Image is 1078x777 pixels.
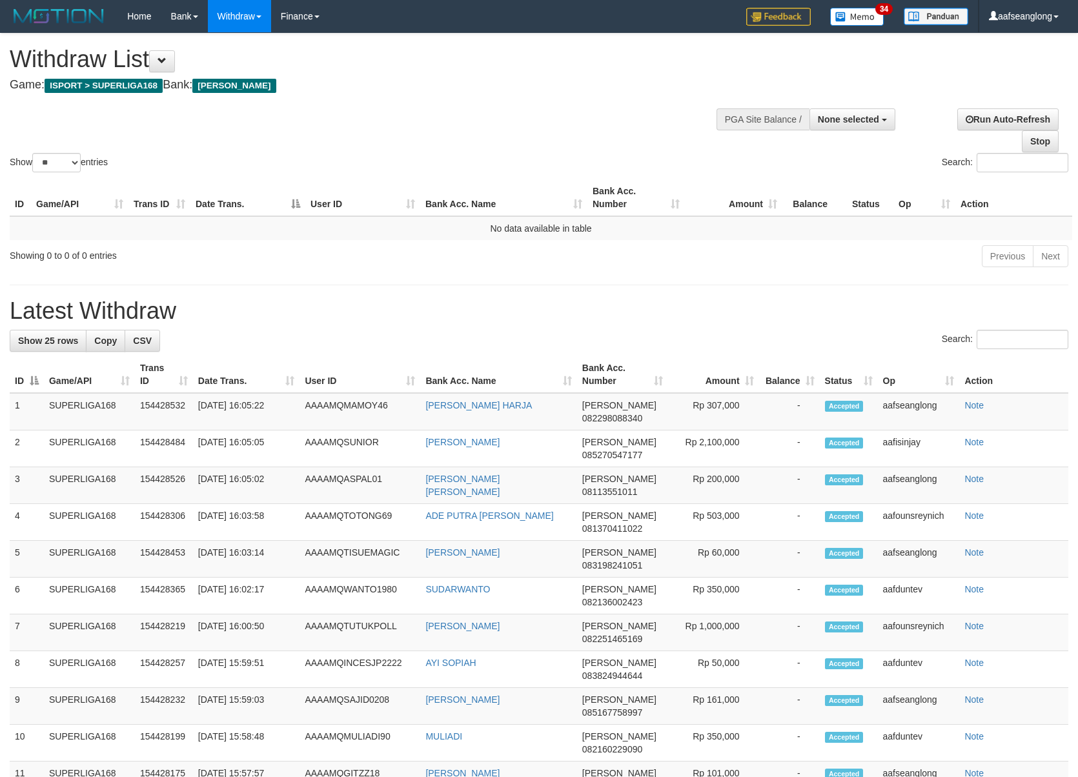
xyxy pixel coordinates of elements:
img: Feedback.jpg [746,8,811,26]
label: Search: [942,153,1068,172]
td: Rp 350,000 [668,725,759,762]
td: - [759,430,820,467]
span: Copy 083824944644 to clipboard [582,671,642,681]
th: Amount: activate to sort column ascending [668,356,759,393]
label: Show entries [10,153,108,172]
td: [DATE] 16:03:14 [193,541,300,578]
td: 154428532 [135,393,193,430]
h4: Game: Bank: [10,79,706,92]
a: Note [964,621,984,631]
a: Previous [982,245,1033,267]
span: [PERSON_NAME] [582,510,656,521]
td: aafduntev [878,651,960,688]
a: Note [964,731,984,742]
td: aafduntev [878,725,960,762]
a: Copy [86,330,125,352]
a: Note [964,584,984,594]
span: [PERSON_NAME] [582,694,656,705]
a: Run Auto-Refresh [957,108,1059,130]
td: [DATE] 16:03:58 [193,504,300,541]
span: Copy 082298088340 to clipboard [582,413,642,423]
span: Copy 08113551011 to clipboard [582,487,638,497]
td: [DATE] 16:05:05 [193,430,300,467]
td: SUPERLIGA168 [44,651,135,688]
a: [PERSON_NAME] HARJA [425,400,532,410]
td: SUPERLIGA168 [44,578,135,614]
td: 2 [10,430,44,467]
a: Note [964,658,984,668]
td: - [759,614,820,651]
th: Game/API: activate to sort column ascending [31,179,128,216]
td: SUPERLIGA168 [44,541,135,578]
td: - [759,725,820,762]
a: [PERSON_NAME] [425,437,500,447]
span: Copy 081370411022 to clipboard [582,523,642,534]
td: Rp 1,000,000 [668,614,759,651]
td: Rp 60,000 [668,541,759,578]
th: Trans ID: activate to sort column ascending [135,356,193,393]
td: SUPERLIGA168 [44,467,135,504]
td: - [759,504,820,541]
td: aafounsreynich [878,614,960,651]
td: Rp 200,000 [668,467,759,504]
span: None selected [818,114,879,125]
span: [PERSON_NAME] [582,658,656,668]
td: [DATE] 15:59:51 [193,651,300,688]
td: aafseanglong [878,393,960,430]
div: PGA Site Balance / [717,108,809,130]
td: Rp 350,000 [668,578,759,614]
td: AAAAMQSAJID0208 [300,688,420,725]
td: AAAAMQTUTUKPOLL [300,614,420,651]
td: 8 [10,651,44,688]
h1: Withdraw List [10,46,706,72]
span: Copy 082136002423 to clipboard [582,597,642,607]
td: aafseanglong [878,688,960,725]
th: Action [959,356,1068,393]
td: 9 [10,688,44,725]
span: Copy [94,336,117,346]
span: Copy 082160229090 to clipboard [582,744,642,754]
span: [PERSON_NAME] [582,400,656,410]
td: SUPERLIGA168 [44,688,135,725]
a: ADE PUTRA [PERSON_NAME] [425,510,553,521]
th: Action [955,179,1072,216]
span: [PERSON_NAME] [582,474,656,484]
a: Stop [1022,130,1059,152]
td: SUPERLIGA168 [44,393,135,430]
span: Accepted [825,621,864,632]
a: Note [964,547,984,558]
td: SUPERLIGA168 [44,504,135,541]
input: Search: [977,153,1068,172]
td: - [759,578,820,614]
span: Accepted [825,548,864,559]
span: Accepted [825,658,864,669]
span: Accepted [825,585,864,596]
th: User ID: activate to sort column ascending [300,356,420,393]
span: [PERSON_NAME] [582,547,656,558]
td: AAAAMQMULIADI90 [300,725,420,762]
td: 6 [10,578,44,614]
span: Copy 085270547177 to clipboard [582,450,642,460]
select: Showentries [32,153,81,172]
td: AAAAMQMAMOY46 [300,393,420,430]
th: ID [10,179,31,216]
td: - [759,467,820,504]
td: [DATE] 16:02:17 [193,578,300,614]
span: Show 25 rows [18,336,78,346]
img: Button%20Memo.svg [830,8,884,26]
a: Next [1033,245,1068,267]
span: Accepted [825,511,864,522]
td: 154428453 [135,541,193,578]
span: [PERSON_NAME] [582,437,656,447]
a: Show 25 rows [10,330,86,352]
span: ISPORT > SUPERLIGA168 [45,79,163,93]
td: AAAAMQTISUEMAGIC [300,541,420,578]
th: Game/API: activate to sort column ascending [44,356,135,393]
td: AAAAMQASPAL01 [300,467,420,504]
td: 154428306 [135,504,193,541]
span: Accepted [825,474,864,485]
td: Rp 161,000 [668,688,759,725]
input: Search: [977,330,1068,349]
td: 154428365 [135,578,193,614]
th: Bank Acc. Number: activate to sort column ascending [577,356,668,393]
